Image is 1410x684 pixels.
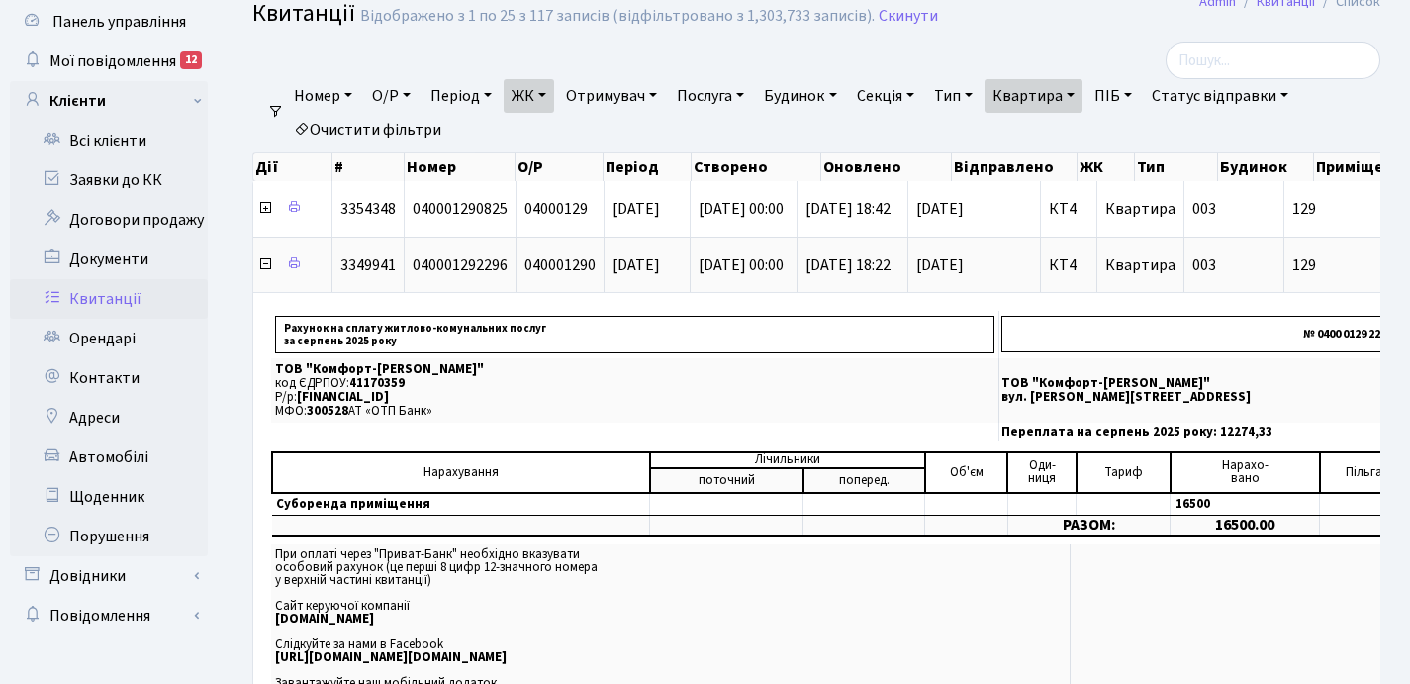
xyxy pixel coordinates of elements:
a: Порушення [10,517,208,556]
td: Об'єм [925,452,1007,493]
a: Послуга [669,79,752,113]
a: Отримувач [558,79,665,113]
span: 040001290 [524,254,596,276]
a: ПІБ [1086,79,1140,113]
a: ЖК [504,79,554,113]
span: [DATE] [612,198,660,220]
a: Період [423,79,500,113]
span: [DATE] 00:00 [699,198,784,220]
th: Будинок [1218,153,1313,181]
a: Орендарі [10,319,208,358]
span: 04000129 [524,198,588,220]
a: Заявки до КК [10,160,208,200]
th: О/Р [516,153,604,181]
span: 300528 [307,402,348,420]
a: Повідомлення [10,596,208,635]
a: Клієнти [10,81,208,121]
td: Лічильники [650,452,925,468]
input: Пошук... [1166,42,1380,79]
td: Пільга [1320,452,1409,493]
span: 3349941 [340,254,396,276]
span: 040001292296 [413,254,508,276]
span: КТ4 [1049,201,1088,217]
td: поточний [650,468,803,493]
span: [DATE] [916,201,1032,217]
p: Рахунок на сплату житлово-комунальних послуг за серпень 2025 року [275,316,994,353]
p: Р/р: [275,391,994,404]
span: 3354348 [340,198,396,220]
th: Період [604,153,692,181]
p: МФО: АТ «ОТП Банк» [275,405,994,418]
span: [DATE] 18:42 [805,198,891,220]
th: Створено [692,153,822,181]
th: Тип [1135,153,1218,181]
a: Всі клієнти [10,121,208,160]
td: поперед. [803,468,925,493]
span: КТ4 [1049,257,1088,273]
a: Будинок [756,79,844,113]
a: Автомобілі [10,438,208,477]
b: [URL][DOMAIN_NAME][DOMAIN_NAME] [275,648,507,666]
a: Статус відправки [1144,79,1296,113]
td: Оди- ниця [1007,452,1077,493]
td: Суборенда приміщення [272,493,650,516]
td: 16500 [1171,493,1320,516]
td: 16500.00 [1171,515,1320,536]
p: код ЄДРПОУ: [275,377,994,390]
b: [DOMAIN_NAME] [275,610,374,628]
a: Довідники [10,556,208,596]
a: О/Р [364,79,419,113]
span: [DATE] [916,257,1032,273]
a: Номер [286,79,360,113]
a: Квитанції [10,279,208,319]
td: РАЗОМ: [1007,515,1171,536]
a: Адреси [10,398,208,438]
a: Мої повідомлення12 [10,42,208,81]
span: Мої повідомлення [49,50,176,72]
span: 003 [1192,254,1216,276]
span: Квартира [1105,254,1175,276]
a: Документи [10,240,208,279]
th: Дії [253,153,332,181]
th: Оновлено [821,153,952,181]
span: Панель управління [52,11,186,33]
div: Відображено з 1 по 25 з 117 записів (відфільтровано з 1,303,733 записів). [360,7,875,26]
th: ЖК [1078,153,1135,181]
p: ТОВ "Комфорт-[PERSON_NAME]" [275,363,994,376]
a: Очистити фільтри [286,113,449,147]
a: Секція [849,79,922,113]
th: Номер [405,153,516,181]
td: Нарахування [272,452,650,493]
td: Нарахо- вано [1171,452,1320,493]
th: # [332,153,405,181]
span: 003 [1192,198,1216,220]
a: Договори продажу [10,200,208,240]
a: Квартира [985,79,1082,113]
span: [DATE] [612,254,660,276]
td: Тариф [1077,452,1171,493]
span: 41170359 [349,374,405,392]
span: Квартира [1105,198,1175,220]
span: 040001290825 [413,198,508,220]
span: [DATE] 18:22 [805,254,891,276]
span: [DATE] 00:00 [699,254,784,276]
a: Скинути [879,7,938,26]
a: Контакти [10,358,208,398]
a: Щоденник [10,477,208,517]
span: 129 [1292,201,1404,217]
span: 129 [1292,257,1404,273]
span: [FINANCIAL_ID] [297,388,389,406]
a: Панель управління [10,2,208,42]
a: Тип [926,79,981,113]
th: Відправлено [952,153,1079,181]
div: 12 [180,51,202,69]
